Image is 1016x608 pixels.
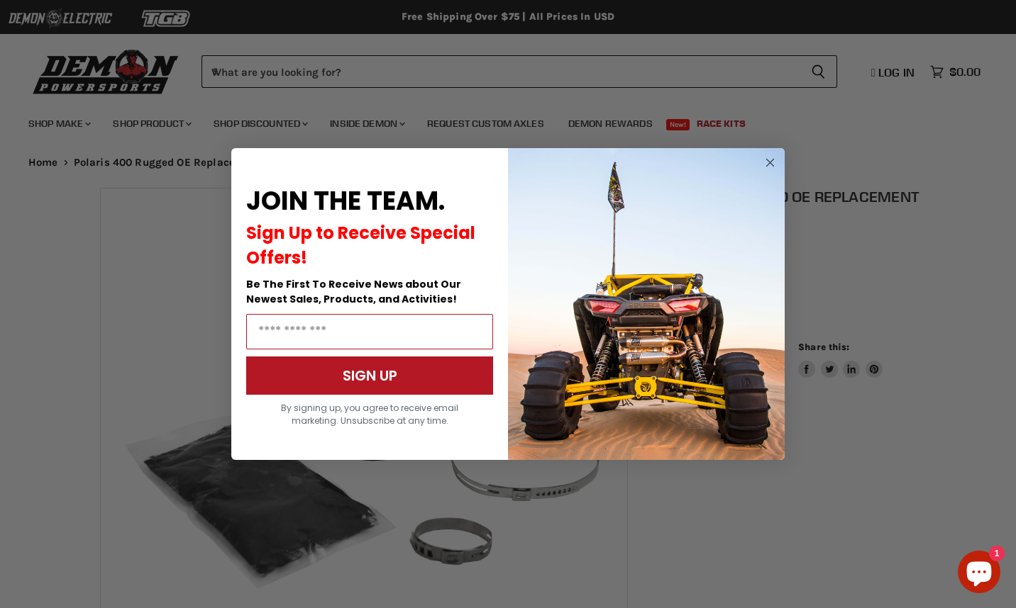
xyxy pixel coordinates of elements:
img: a9095488-b6e7-41ba-879d-588abfab540b.jpeg [508,148,785,460]
input: Email Address [246,314,493,349]
button: SIGN UP [246,356,493,395]
button: Close dialog [761,154,779,171]
span: Be The First To Receive News about Our Newest Sales, Products, and Activities! [246,277,461,306]
span: By signing up, you agree to receive email marketing. Unsubscribe at any time. [281,402,458,427]
span: Sign Up to Receive Special Offers! [246,221,475,269]
span: JOIN THE TEAM. [246,183,445,219]
inbox-online-store-chat: Shopify online store chat [954,551,1005,597]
